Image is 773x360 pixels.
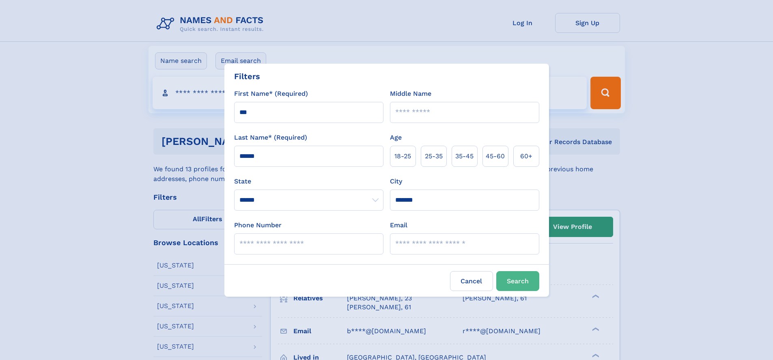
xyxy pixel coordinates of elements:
[394,151,411,161] span: 18‑25
[455,151,474,161] span: 35‑45
[234,133,307,142] label: Last Name* (Required)
[234,70,260,82] div: Filters
[234,220,282,230] label: Phone Number
[390,220,407,230] label: Email
[390,133,402,142] label: Age
[496,271,539,291] button: Search
[390,177,402,186] label: City
[234,177,383,186] label: State
[390,89,431,99] label: Middle Name
[425,151,443,161] span: 25‑35
[450,271,493,291] label: Cancel
[520,151,532,161] span: 60+
[486,151,505,161] span: 45‑60
[234,89,308,99] label: First Name* (Required)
